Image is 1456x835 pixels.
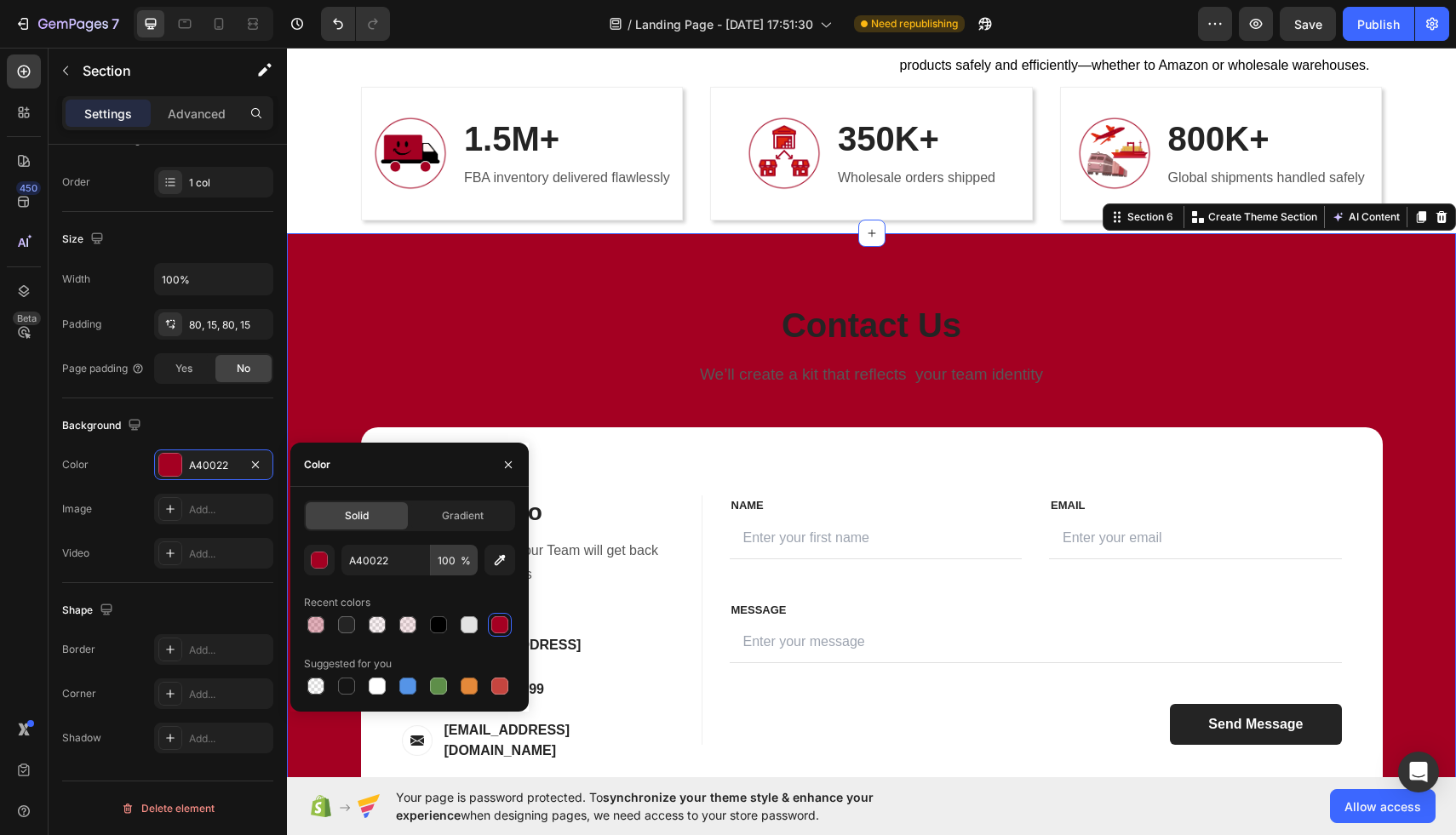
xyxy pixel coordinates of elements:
div: Width [62,272,90,287]
p: 7 [112,14,119,34]
div: Background [62,415,145,438]
div: Delete element [121,798,215,819]
input: Enter your message [443,574,1055,615]
button: Publish [1343,7,1414,41]
span: Solid [345,508,369,523]
p: 999 - 9999 - 999 [158,632,257,652]
button: Send Message [883,656,1054,697]
div: Shape [62,599,117,622]
h3: 350K+ [549,67,710,115]
button: AI Content [1041,159,1116,180]
button: 7 [7,7,127,41]
span: Your page is password protected. To when designing pages, we need access to your store password. [396,788,940,824]
div: Corner [62,686,96,701]
span: synchronize your theme style & enhance your experience [396,790,874,822]
div: Shadow [62,730,101,746]
input: Auto [155,264,272,295]
div: Add... [189,687,269,702]
span: Allow access [1344,798,1421,815]
div: Add... [189,502,269,518]
span: / [628,15,632,33]
p: Section [83,60,222,81]
input: Enter your email [762,470,1055,512]
div: Suggested for you [304,656,392,672]
img: gempages_580780022554427987-947e67d6-87d7-49ae-81f6-8e1fad5e97cb.png [789,67,866,144]
div: Beta [13,312,41,325]
div: Order [62,174,90,190]
p: Create Theme Section [921,162,1030,177]
div: Publish [1357,15,1400,33]
p: [STREET_ADDRESS] [158,587,295,608]
div: Add... [189,643,269,658]
button: Save [1280,7,1336,41]
div: Image [62,501,92,517]
p: Advanced [168,105,226,123]
p: Contact Us [76,255,1094,300]
div: Recent colors [304,595,370,610]
div: A40022 [189,458,238,473]
span: Landing Page - [DATE] 17:51:30 [635,15,813,33]
div: Color [62,457,89,472]
p: Settings [84,105,132,123]
p: We’ll create a kit that reflects your team identity [76,317,1094,338]
span: % [461,553,471,569]
div: Undo/Redo [321,7,390,41]
img: Alt Image [115,582,146,613]
p: Wholesale orders shipped [551,118,708,143]
div: Add... [189,546,269,562]
div: 450 [16,181,41,195]
p: Global shipments handled safely [881,118,1078,143]
h3: 800K+ [880,67,1080,115]
span: Yes [175,361,192,376]
div: Add... [189,731,269,746]
img: Alt Image [115,626,146,657]
button: Delete element [62,795,273,822]
p: MESSAGE [444,554,1053,571]
div: Page padding [62,361,145,376]
div: 1 col [189,175,269,191]
div: Color [304,457,330,472]
div: Padding [62,317,101,332]
div: Send Message [921,666,1016,687]
button: Allow access [1330,789,1436,823]
div: Open Intercom Messenger [1398,752,1439,792]
div: Section 6 [837,162,890,177]
input: Eg: FFFFFF [341,545,430,575]
div: Video [62,546,89,561]
p: Fill up the form and our Team will get back toyou within 24 hours [117,491,386,540]
p: NAME [444,449,734,466]
span: Gradient [442,508,484,523]
p: Contact Info [117,449,386,480]
input: Enter your first name [443,470,736,512]
span: Save [1294,17,1322,31]
img: gempages_580780022554427987-7c9d4b2e-b7d0-4305-b683-b83b908f4f20.png [459,67,536,144]
p: [EMAIL_ADDRESS][DOMAIN_NAME] [158,672,386,713]
p: Email [764,449,1053,466]
img: Alt Image [115,678,146,708]
span: No [237,361,250,376]
div: Border [62,642,95,657]
div: Size [62,228,107,251]
span: Need republishing [871,16,958,31]
div: 80, 15, 80, 15 [189,317,269,333]
iframe: Design area [287,48,1456,777]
